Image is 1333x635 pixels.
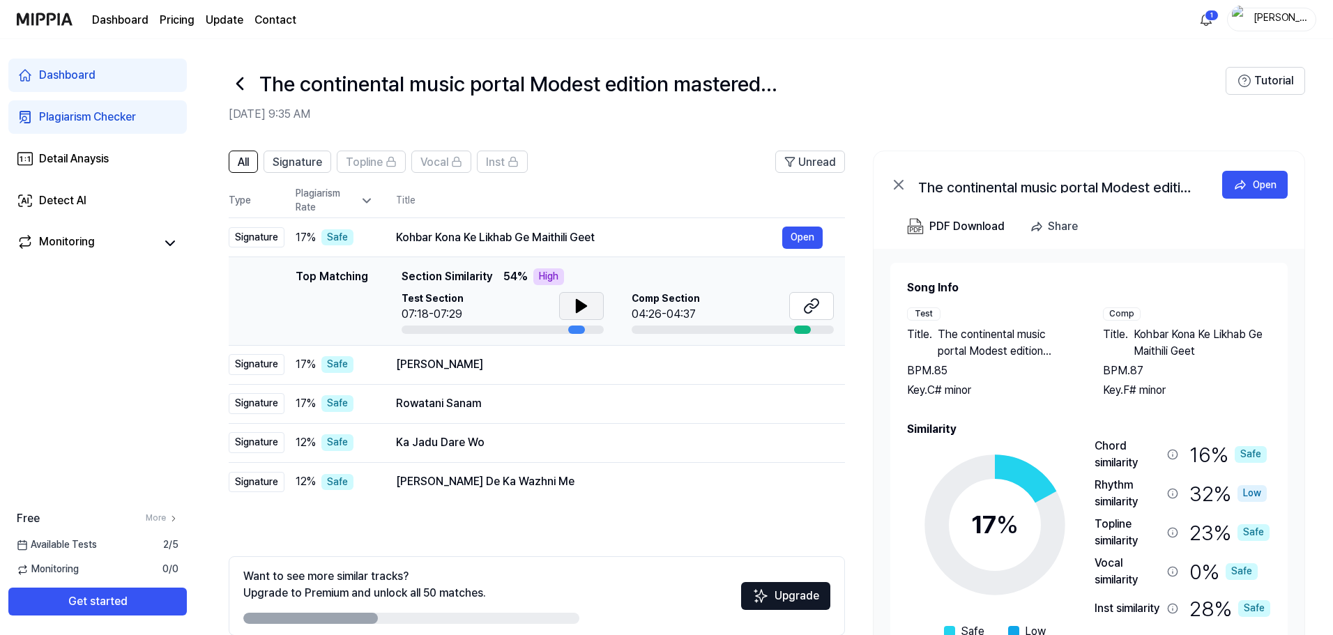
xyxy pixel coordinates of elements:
[296,229,316,246] span: 17 %
[229,151,258,173] button: All
[533,268,564,285] div: High
[273,154,322,171] span: Signature
[296,356,316,373] span: 17 %
[396,434,823,451] div: Ka Jadu Dare Wo
[39,109,136,125] div: Plagiarism Checker
[1095,555,1161,588] div: Vocal similarity
[1253,11,1307,26] div: [PERSON_NAME]
[411,151,471,173] button: Vocal
[1095,477,1161,510] div: Rhythm similarity
[296,268,368,334] div: Top Matching
[1226,67,1305,95] button: Tutorial
[1103,326,1128,360] span: Title .
[39,67,96,84] div: Dashboard
[321,356,353,373] div: Safe
[775,151,845,173] button: Unread
[752,588,769,604] img: Sparkles
[971,506,1019,544] div: 17
[229,227,284,248] div: Signature
[1103,382,1271,399] div: Key. F# minor
[8,100,187,134] a: Plagiarism Checker
[229,432,284,453] div: Signature
[907,326,932,360] span: Title .
[907,421,1271,438] h2: Similarity
[918,176,1197,193] div: The continental music portal Modest edition mastered [MEDICAL_DATA]
[39,192,86,209] div: Detect AI
[1095,600,1161,617] div: Inst similarity
[17,234,156,253] a: Monitoring
[296,473,316,490] span: 12 %
[296,395,316,412] span: 17 %
[1189,516,1270,549] div: 23 %
[396,184,845,217] th: Title
[907,382,1075,399] div: Key. C# minor
[907,362,1075,379] div: BPM. 85
[229,106,1226,123] h2: [DATE] 9:35 AM
[1205,10,1219,21] div: 1
[798,154,836,171] span: Unread
[296,187,374,214] div: Plagiarism Rate
[1189,555,1258,588] div: 0 %
[321,229,353,246] div: Safe
[39,234,95,253] div: Monitoring
[503,268,528,285] span: 54 %
[39,151,109,167] div: Detail Anaysis
[1227,8,1316,31] button: profile[PERSON_NAME]
[346,154,383,171] span: Topline
[146,512,178,524] a: More
[402,268,492,285] span: Section Similarity
[938,326,1075,360] span: The continental music portal Modest edition mastered [MEDICAL_DATA]
[396,395,823,412] div: Rowatani Sanam
[1232,6,1249,33] img: profile
[206,12,243,29] a: Update
[632,292,700,306] span: Comp Section
[741,594,830,607] a: SparklesUpgrade
[321,434,353,451] div: Safe
[929,217,1005,236] div: PDF Download
[396,473,823,490] div: [PERSON_NAME] De Ka Wazhni Me
[92,12,148,29] a: Dashboard
[229,184,284,218] th: Type
[1095,516,1161,549] div: Topline similarity
[8,142,187,176] a: Detail Anaysis
[17,510,40,527] span: Free
[907,218,924,235] img: PDF Download
[1237,485,1267,502] div: Low
[321,395,353,412] div: Safe
[1253,177,1277,192] div: Open
[402,306,464,323] div: 07:18-07:29
[996,510,1019,540] span: %
[1189,477,1267,510] div: 32 %
[8,588,187,615] button: Get started
[162,563,178,576] span: 0 / 0
[229,354,284,375] div: Signature
[229,472,284,493] div: Signature
[264,151,331,173] button: Signature
[1134,326,1271,360] span: Kohbar Kona Ke Likhab Ge Maithili Geet
[477,151,528,173] button: Inst
[904,213,1007,240] button: PDF Download
[8,59,187,92] a: Dashboard
[1095,438,1161,471] div: Chord similarity
[1237,524,1270,541] div: Safe
[1195,8,1217,31] button: 알림1
[17,563,79,576] span: Monitoring
[782,227,823,249] button: Open
[1189,438,1267,471] div: 16 %
[163,538,178,552] span: 2 / 5
[254,12,296,29] a: Contact
[243,568,486,602] div: Want to see more similar tracks? Upgrade to Premium and unlock all 50 matches.
[1103,307,1141,321] div: Comp
[632,306,700,323] div: 04:26-04:37
[396,356,823,373] div: [PERSON_NAME]
[8,184,187,217] a: Detect AI
[741,582,830,610] button: Upgrade
[1222,171,1288,199] button: Open
[1048,217,1078,236] div: Share
[420,154,448,171] span: Vocal
[229,393,284,414] div: Signature
[1238,600,1270,617] div: Safe
[907,307,940,321] div: Test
